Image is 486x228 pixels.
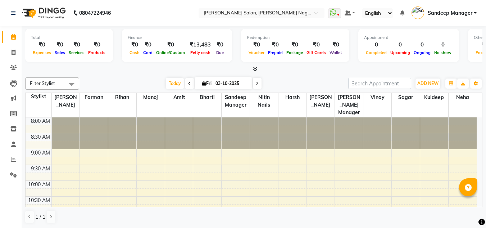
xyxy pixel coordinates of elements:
div: 9:00 AM [29,149,51,157]
div: 9:30 AM [29,165,51,173]
span: Gift Cards [305,50,328,55]
span: Rihan [108,93,136,102]
span: Amit [165,93,193,102]
div: ₹0 [67,41,86,49]
span: [PERSON_NAME] Manager [335,93,363,117]
span: ADD NEW [417,81,439,86]
div: 10:30 AM [27,197,51,204]
span: Wallet [328,50,344,55]
div: ₹0 [305,41,328,49]
span: Package [285,50,305,55]
div: 8:30 AM [29,133,51,141]
div: ₹0 [214,41,226,49]
span: Products [86,50,107,55]
div: ₹0 [266,41,285,49]
span: Completed [364,50,389,55]
span: Ongoing [412,50,432,55]
span: Upcoming [389,50,412,55]
div: 0 [412,41,432,49]
div: 0 [389,41,412,49]
div: ₹0 [154,41,187,49]
input: 2025-10-03 [213,78,249,89]
div: Redemption [247,35,344,41]
div: 8:00 AM [29,117,51,125]
span: [PERSON_NAME] [307,93,335,109]
span: Sandeep Manager [222,93,250,109]
div: Total [31,35,107,41]
div: ₹0 [247,41,266,49]
span: Harsh [278,93,306,102]
b: 08047224946 [79,3,111,23]
span: Nitin Nails [250,93,278,109]
span: Due [214,50,226,55]
img: logo [18,3,68,23]
span: Sales [53,50,67,55]
span: Kuldeep [420,93,448,102]
div: ₹0 [86,41,107,49]
div: Finance [128,35,226,41]
span: Today [166,78,184,89]
span: Voucher [247,50,266,55]
span: sagar [392,93,420,102]
div: ₹0 [141,41,154,49]
span: Fri [200,81,213,86]
div: 0 [364,41,389,49]
span: Manoj [137,93,165,102]
div: Stylist [26,93,51,100]
span: Bharti [193,93,221,102]
span: Vinay [363,93,391,102]
iframe: chat widget [456,199,479,221]
span: Filter Stylist [30,80,55,86]
span: [PERSON_NAME] [52,93,80,109]
span: Petty cash [189,50,212,55]
span: No show [432,50,453,55]
span: Neha [449,93,477,102]
div: ₹0 [31,41,53,49]
div: ₹0 [53,41,67,49]
button: ADD NEW [415,79,440,89]
span: Farman [80,93,108,102]
span: Expenses [31,50,53,55]
span: Sandeep Manager [428,9,472,17]
span: Cash [128,50,141,55]
div: ₹0 [328,41,344,49]
input: Search Appointment [348,78,411,89]
div: 10:00 AM [27,181,51,188]
div: ₹0 [285,41,305,49]
div: Appointment [364,35,453,41]
span: Services [67,50,86,55]
span: 1 / 1 [35,213,45,221]
span: Online/Custom [154,50,187,55]
span: Card [141,50,154,55]
div: ₹0 [128,41,141,49]
div: 0 [432,41,453,49]
img: Sandeep Manager [412,6,424,19]
div: ₹13,483 [187,41,214,49]
span: Prepaid [266,50,285,55]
